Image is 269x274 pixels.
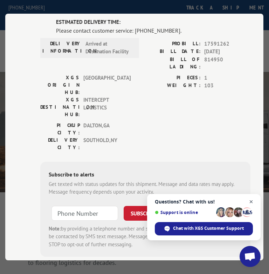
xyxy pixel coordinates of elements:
[145,74,201,82] label: PIECES:
[56,18,250,26] label: ESTIMATED DELIVERY TIME:
[205,82,251,90] span: 103
[40,136,80,151] label: DELIVERY CITY:
[86,40,133,56] span: Arrived at Destination Facility
[205,56,251,71] span: 814950
[49,180,242,196] div: Get texted with status updates for this shipment. Message and data rates may apply. Message frequ...
[155,199,253,205] span: Questions? Chat with us!
[49,225,242,249] div: by providing a telephone number and submitting this form you are consenting to be contacted by SM...
[145,56,201,71] label: BILL OF LADING:
[247,198,256,206] span: Close chat
[84,74,131,96] span: [GEOGRAPHIC_DATA]
[40,122,80,136] label: PICKUP CITY:
[145,82,201,90] label: WEIGHT:
[145,40,201,48] label: PROBILL:
[49,170,242,180] div: Subscribe to alerts
[240,246,261,267] div: Open chat
[49,225,61,232] strong: Note:
[40,74,80,96] label: XGS ORIGIN HUB:
[205,48,251,56] span: [DATE]
[51,206,118,221] input: Phone Number
[205,74,251,82] span: 1
[42,40,82,56] label: DELIVERY INFORMATION:
[40,96,80,118] label: XGS DESTINATION HUB:
[145,48,201,56] label: BILL DATE:
[84,122,131,136] span: DALTON , GA
[205,40,251,48] span: 17591262
[84,96,131,118] span: INTERCEPT LOGISTICS
[124,206,164,221] button: SUBSCRIBE
[173,225,244,232] span: Chat with XGS Customer Support
[155,210,214,215] span: Support is online
[56,26,250,35] div: Please contact customer service: [PHONE_NUMBER].
[155,222,253,235] div: Chat with XGS Customer Support
[84,136,131,151] span: SOUTHOLD , NY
